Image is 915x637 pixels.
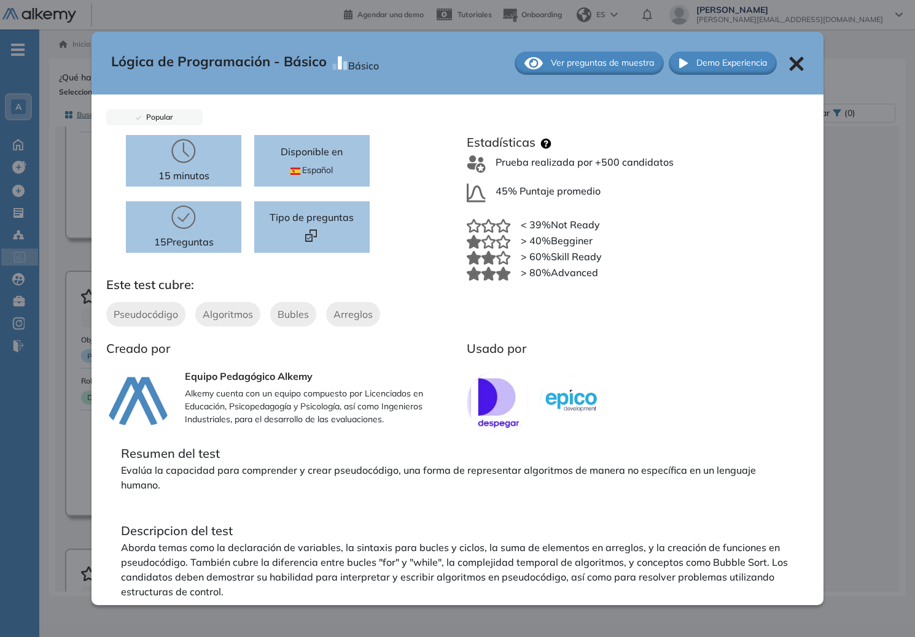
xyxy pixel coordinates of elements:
p: Disponible en [281,144,343,159]
span: > 40% [521,234,551,247]
span: Not Ready [551,218,600,231]
div: Básico [348,53,379,73]
span: > 60% [521,250,551,263]
img: ESP [290,168,300,175]
span: 45% Puntaje promedio [496,183,601,203]
span: Algoritmos [203,307,253,322]
span: Ver preguntas de muestra [551,56,654,69]
span: Tipo de preguntas [270,210,354,225]
p: Resumen del test [121,444,794,463]
iframe: Chat Widget [694,495,915,637]
span: Begginer [551,234,593,247]
p: Aborda temas como la declaración de variables, la sintaxis para bucles y ciclos, la suma de eleme... [121,540,794,599]
h3: Equipo Pedagógico Alkemy [185,371,457,382]
span: > 80% [521,266,551,279]
span: Skill Ready [551,250,602,263]
h3: Estadísticas [467,135,535,150]
span: Advanced [551,266,598,279]
img: company-logo [540,371,604,434]
span: Prueba realizada por +500 candidatos [496,155,674,174]
h3: Creado por [106,341,457,356]
span: Demo Experiencia [696,56,767,69]
span: Arreglos [333,307,373,322]
span: Lógica de Programación - Básico [111,52,327,75]
p: Alkemy cuenta con un equipo compuesto por Licenciados en Educación, Psicopedagogía y Psicología, ... [185,387,457,426]
p: 15 minutos [158,168,209,183]
p: Evalúa la capacidad para comprender y crear pseudocódigo, una forma de representar algoritmos de ... [121,463,794,492]
span: Popular [141,112,173,122]
h3: Usado por [467,341,800,356]
img: company-logo [467,371,531,434]
h3: Este test cubre: [106,277,457,292]
p: 15 Preguntas [154,234,214,249]
img: author-avatar [106,371,170,434]
p: Descripcion del test [121,522,794,540]
span: Bubles [278,307,309,322]
span: Español [290,164,333,177]
span: < 39% [521,218,551,231]
img: Format test logo [305,230,317,241]
span: Pseudocódigo [114,307,178,322]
